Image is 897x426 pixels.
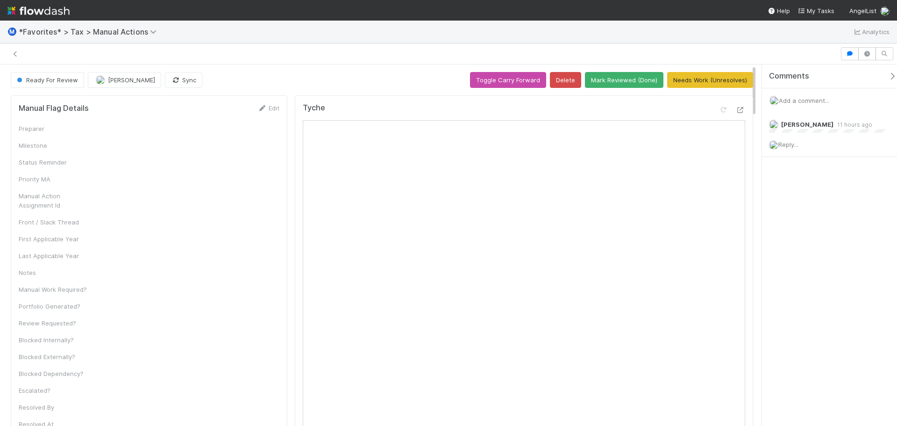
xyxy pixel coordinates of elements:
[19,318,89,328] div: Review Requested?
[88,72,161,88] button: [PERSON_NAME]
[667,72,753,88] button: Needs Work (Unresolves)
[19,27,161,36] span: *Favorites* > Tax > Manual Actions
[781,121,833,128] span: [PERSON_NAME]
[769,120,778,129] img: avatar_37569647-1c78-4889-accf-88c08d42a236.png
[19,302,89,311] div: Portfolio Generated?
[165,72,202,88] button: Sync
[470,72,546,88] button: Toggle Carry Forward
[769,140,778,150] img: avatar_cfa6ccaa-c7d9-46b3-b608-2ec56ecf97ad.png
[19,403,89,412] div: Resolved By
[853,26,890,37] a: Analytics
[19,191,89,210] div: Manual Action Assignment Id
[7,3,70,19] img: logo-inverted-e16ddd16eac7371096b0.svg
[778,141,798,148] span: Reply...
[768,6,790,15] div: Help
[779,97,829,104] span: Add a comment...
[797,6,834,15] a: My Tasks
[880,7,890,16] img: avatar_cfa6ccaa-c7d9-46b3-b608-2ec56ecf97ad.png
[19,335,89,345] div: Blocked Internally?
[257,104,279,112] a: Edit
[19,234,89,244] div: First Applicable Year
[19,217,89,227] div: Front / Slack Thread
[769,96,779,105] img: avatar_cfa6ccaa-c7d9-46b3-b608-2ec56ecf97ad.png
[19,141,89,150] div: Milestone
[19,285,89,294] div: Manual Work Required?
[19,104,89,113] h5: Manual Flag Details
[19,352,89,361] div: Blocked Externally?
[7,28,17,36] span: Ⓜ️
[19,251,89,260] div: Last Applicable Year
[585,72,663,88] button: Mark Reviewed (Done)
[833,121,872,128] span: 11 hours ago
[19,124,89,133] div: Preparer
[769,72,809,81] span: Comments
[19,174,89,184] div: Priority MA
[19,386,89,395] div: Escalated?
[303,103,325,113] h5: Tyche
[797,7,834,14] span: My Tasks
[550,72,581,88] button: Delete
[19,268,89,277] div: Notes
[19,158,89,167] div: Status Reminder
[849,7,876,14] span: AngelList
[108,76,155,84] span: [PERSON_NAME]
[96,75,105,85] img: avatar_37569647-1c78-4889-accf-88c08d42a236.png
[19,369,89,378] div: Blocked Dependency?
